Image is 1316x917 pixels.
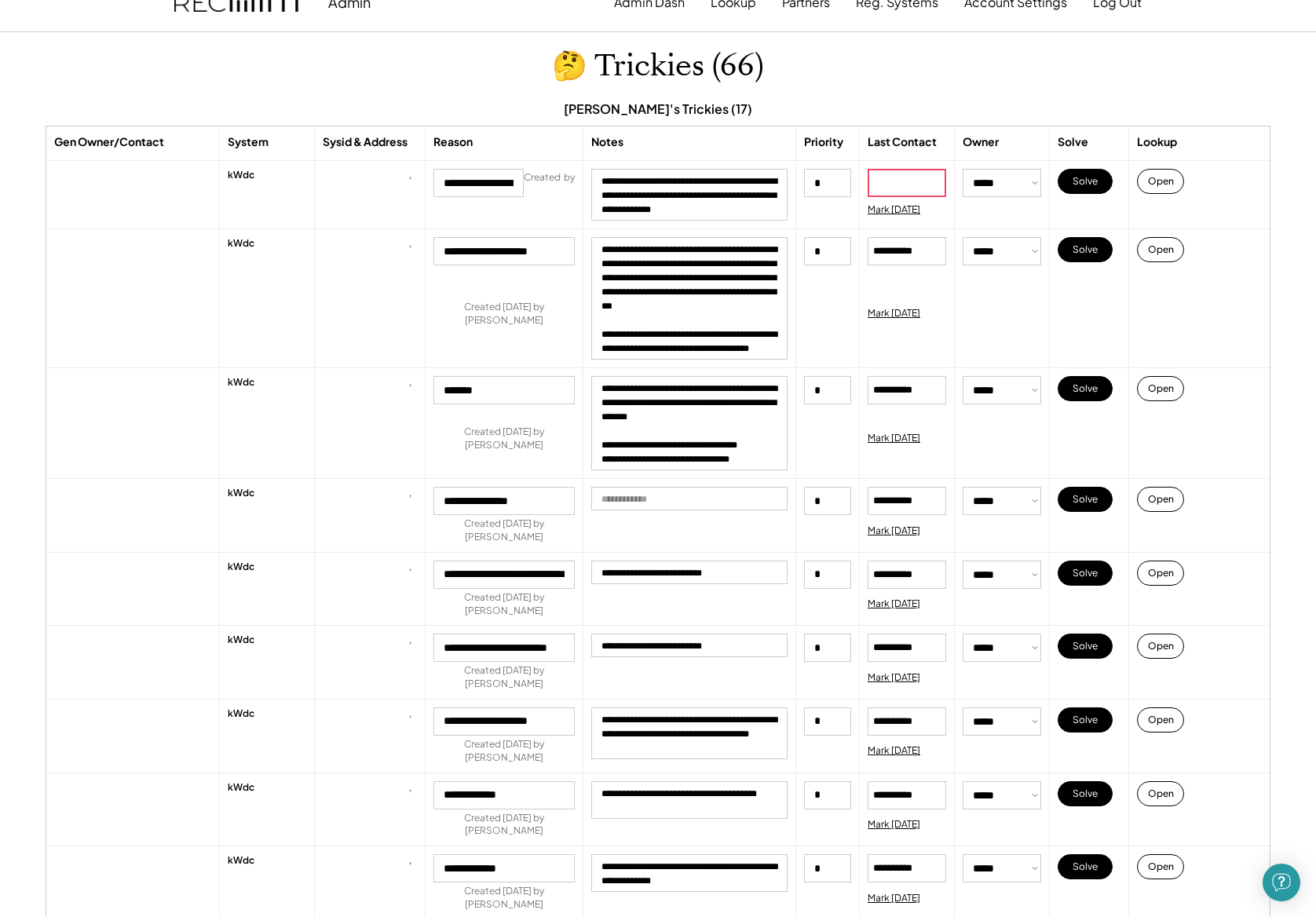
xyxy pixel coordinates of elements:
[1058,561,1113,586] button: Solve
[433,738,575,765] div: Created [DATE] by [PERSON_NAME]
[868,134,937,150] div: Last Contact
[591,134,623,150] div: Notes
[409,376,411,389] div: ,
[1263,864,1300,901] div: Open Intercom Messenger
[868,671,920,685] div: Mark [DATE]
[868,524,920,538] div: Mark [DATE]
[433,426,575,452] div: Created [DATE] by [PERSON_NAME]
[409,781,411,795] div: ,
[409,707,411,721] div: ,
[409,561,411,574] div: ,
[1058,376,1113,401] button: Solve
[1137,781,1184,806] button: Open
[409,237,411,250] div: ,
[1058,487,1113,512] button: Solve
[1058,134,1088,150] div: Solve
[433,301,575,327] div: Created [DATE] by [PERSON_NAME]
[228,781,254,795] div: kWdc
[1137,169,1184,194] button: Open
[433,885,575,912] div: Created [DATE] by [PERSON_NAME]
[1058,169,1113,194] button: Solve
[1137,487,1184,512] button: Open
[433,134,473,150] div: Reason
[804,134,843,150] div: Priority
[868,744,920,758] div: Mark [DATE]
[433,517,575,544] div: Created [DATE] by [PERSON_NAME]
[868,203,920,217] div: Mark [DATE]
[228,376,254,389] div: kWdc
[868,818,920,831] div: Mark [DATE]
[228,169,254,182] div: kWdc
[868,892,920,905] div: Mark [DATE]
[1137,237,1184,262] button: Open
[564,100,752,118] div: [PERSON_NAME]'s Trickies (17)
[868,597,920,611] div: Mark [DATE]
[54,134,164,150] div: Gen Owner/Contact
[1137,561,1184,586] button: Open
[409,634,411,647] div: ,
[228,134,269,150] div: System
[1137,134,1177,150] div: Lookup
[433,591,575,618] div: Created [DATE] by [PERSON_NAME]
[228,237,254,250] div: kWdc
[323,134,408,150] div: Sysid & Address
[552,48,764,85] h1: 🤔 Trickies (66)
[963,134,999,150] div: Owner
[1058,634,1113,659] button: Solve
[228,854,254,868] div: kWdc
[228,487,254,500] div: kWdc
[1058,237,1113,262] button: Solve
[228,707,254,721] div: kWdc
[868,307,920,320] div: Mark [DATE]
[409,169,411,182] div: ,
[433,664,575,691] div: Created [DATE] by [PERSON_NAME]
[1058,707,1113,733] button: Solve
[433,812,575,838] div: Created [DATE] by [PERSON_NAME]
[1058,854,1113,879] button: Solve
[1137,634,1184,659] button: Open
[228,561,254,574] div: kWdc
[524,171,575,184] div: Created by
[1137,707,1184,733] button: Open
[409,487,411,500] div: ,
[1137,376,1184,401] button: Open
[868,432,920,445] div: Mark [DATE]
[1137,854,1184,879] button: Open
[228,634,254,647] div: kWdc
[409,854,411,868] div: ,
[1058,781,1113,806] button: Solve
